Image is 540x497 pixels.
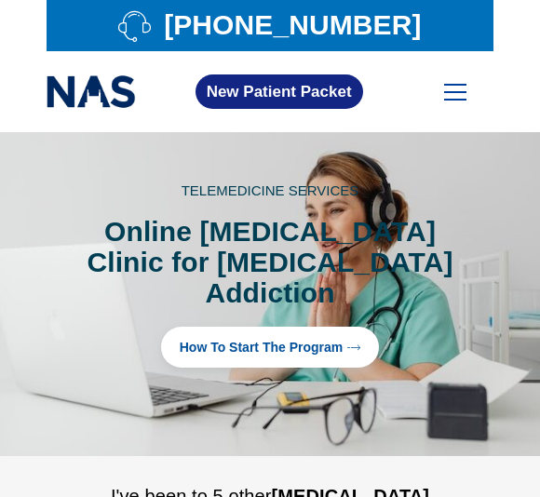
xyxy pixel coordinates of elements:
span: [PHONE_NUMBER] [159,15,421,35]
p: TELEMEDICINE SERVICES [47,183,493,197]
img: national addiction specialists online suboxone clinic - logo [47,71,136,112]
span: How to Start the program [180,341,344,354]
a: How to Start the program [161,327,380,368]
a: [PHONE_NUMBER] [56,9,484,42]
a: New Patient Packet [196,74,363,109]
span: New Patient Packet [207,84,352,100]
h1: Online [MEDICAL_DATA] Clinic for [MEDICAL_DATA] Addiction [84,216,456,308]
